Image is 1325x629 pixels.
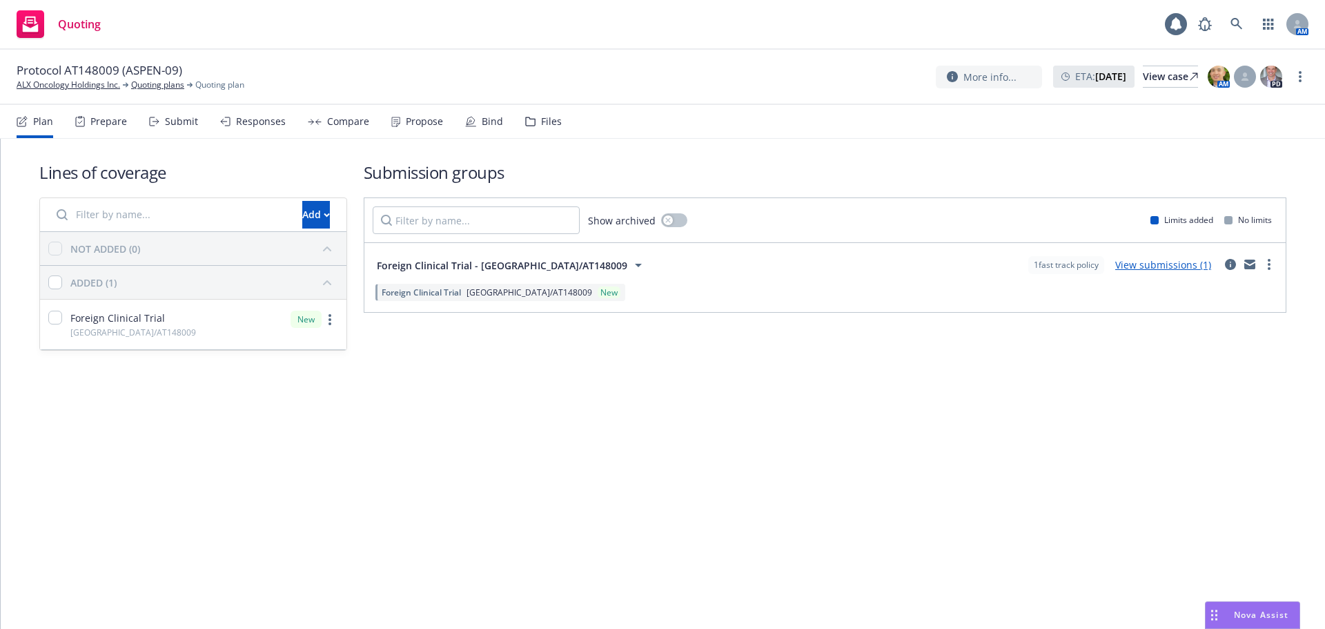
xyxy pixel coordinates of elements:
button: More info... [936,66,1042,88]
div: Bind [482,116,503,127]
img: photo [1208,66,1230,88]
div: No limits [1224,214,1272,226]
h1: Submission groups [364,161,1286,184]
a: Quoting [11,5,106,43]
div: NOT ADDED (0) [70,242,140,256]
div: Drag to move [1206,602,1223,628]
span: Show archived [588,213,656,228]
div: Files [541,116,562,127]
a: more [322,311,338,328]
a: more [1292,68,1308,85]
a: View case [1143,66,1198,88]
a: View submissions (1) [1115,258,1211,271]
div: View case [1143,66,1198,87]
div: Prepare [90,116,127,127]
a: Report a Bug [1191,10,1219,38]
div: New [598,287,620,298]
span: [GEOGRAPHIC_DATA]/AT148009 [467,287,592,298]
button: Foreign Clinical Trial - [GEOGRAPHIC_DATA]/AT148009 [373,251,651,279]
input: Filter by name... [373,206,580,234]
h1: Lines of coverage [39,161,347,184]
span: More info... [963,70,1017,84]
a: ALX Oncology Holdings Inc. [17,79,120,91]
a: more [1261,256,1277,273]
button: ADDED (1) [70,271,338,293]
span: Foreign Clinical Trial - [GEOGRAPHIC_DATA]/AT148009 [377,258,627,273]
a: circleInformation [1222,256,1239,273]
a: Search [1223,10,1250,38]
strong: [DATE] [1095,70,1126,83]
div: New [291,311,322,328]
img: photo [1260,66,1282,88]
span: Protocol AT148009 (ASPEN-09) [17,62,182,79]
span: Foreign Clinical Trial [382,287,461,298]
span: Quoting plan [195,79,244,91]
div: ADDED (1) [70,275,117,290]
span: ETA : [1075,69,1126,84]
a: Quoting plans [131,79,184,91]
span: 1 fast track policy [1034,259,1099,271]
div: Responses [236,116,286,127]
button: NOT ADDED (0) [70,238,338,260]
div: Limits added [1150,214,1213,226]
span: Nova Assist [1234,609,1288,621]
div: Submit [165,116,198,127]
span: [GEOGRAPHIC_DATA]/AT148009 [70,327,196,338]
button: Add [302,201,330,229]
div: Propose [406,116,443,127]
button: Nova Assist [1205,601,1300,629]
span: Quoting [58,19,101,30]
input: Filter by name... [48,201,294,229]
a: mail [1241,256,1258,273]
div: Compare [327,116,369,127]
div: Add [302,202,330,228]
span: Foreign Clinical Trial [70,311,165,325]
a: Switch app [1255,10,1282,38]
div: Plan [33,116,53,127]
